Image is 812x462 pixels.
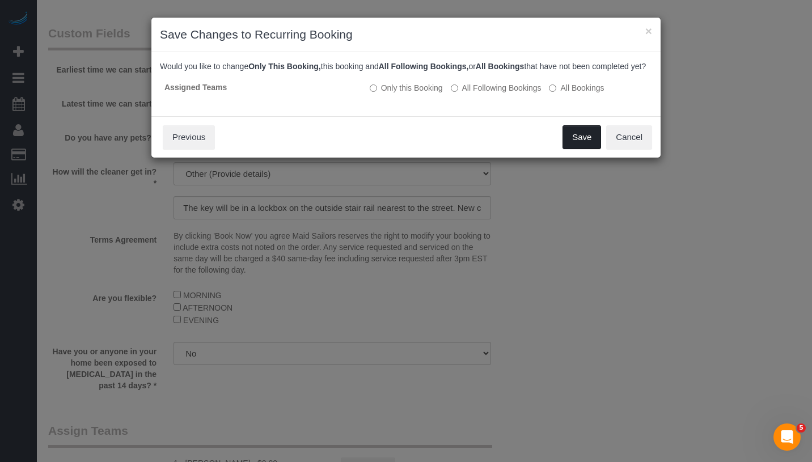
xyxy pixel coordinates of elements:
iframe: Intercom live chat [773,423,801,451]
b: Only This Booking, [248,62,321,71]
input: All Following Bookings [451,84,458,92]
label: All bookings that have not been completed yet will be changed. [549,82,604,94]
strong: Assigned Teams [164,83,227,92]
input: Only this Booking [370,84,377,92]
input: All Bookings [549,84,556,92]
span: 5 [797,423,806,433]
b: All Bookings [476,62,525,71]
button: Save [563,125,601,149]
p: Would you like to change this booking and or that have not been completed yet? [160,61,652,72]
button: × [645,25,652,37]
button: Cancel [606,125,652,149]
b: All Following Bookings, [379,62,469,71]
h3: Save Changes to Recurring Booking [160,26,652,43]
label: All other bookings in the series will remain the same. [370,82,443,94]
label: This and all the bookings after it will be changed. [451,82,542,94]
button: Previous [163,125,215,149]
